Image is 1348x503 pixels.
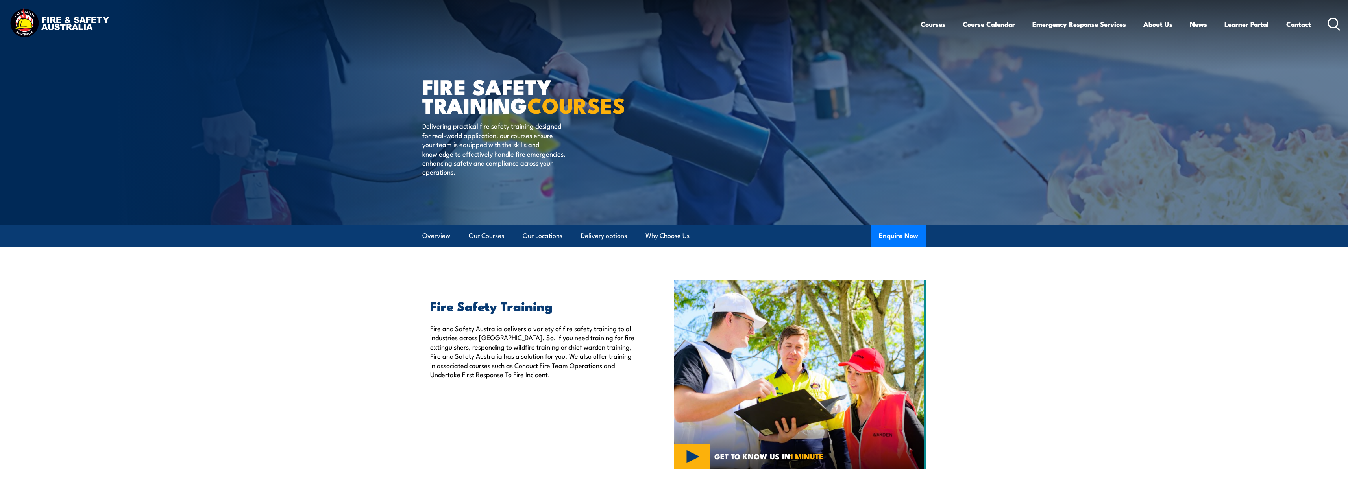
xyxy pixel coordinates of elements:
h2: Fire Safety Training [430,300,638,311]
strong: COURSES [527,88,625,121]
a: Our Courses [469,225,504,246]
p: Delivering practical fire safety training designed for real-world application, our courses ensure... [422,121,566,176]
button: Enquire Now [871,225,926,247]
a: Contact [1286,14,1311,35]
h1: FIRE SAFETY TRAINING [422,77,617,114]
a: Delivery options [581,225,627,246]
a: Learner Portal [1224,14,1269,35]
a: News [1190,14,1207,35]
img: Fire Safety Training Courses [674,280,926,469]
strong: 1 MINUTE [790,450,823,462]
p: Fire and Safety Australia delivers a variety of fire safety training to all industries across [GE... [430,324,638,379]
a: Courses [921,14,945,35]
a: Why Choose Us [645,225,690,246]
a: Emergency Response Services [1032,14,1126,35]
a: Course Calendar [963,14,1015,35]
a: Overview [422,225,450,246]
span: GET TO KNOW US IN [714,453,823,460]
a: Our Locations [523,225,562,246]
a: About Us [1143,14,1172,35]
